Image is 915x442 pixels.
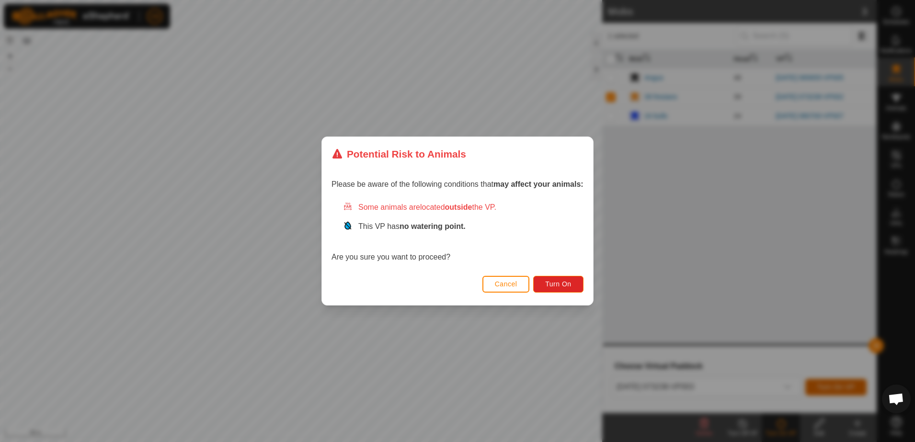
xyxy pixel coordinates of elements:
[358,222,466,230] span: This VP has
[482,276,530,293] button: Cancel
[882,385,911,413] a: Open chat
[332,180,583,188] span: Please be aware of the following conditions that
[445,203,472,211] strong: outside
[343,202,583,213] div: Some animals are
[493,180,583,188] strong: may affect your animals:
[546,280,572,288] span: Turn On
[332,202,583,263] div: Are you sure you want to proceed?
[534,276,583,293] button: Turn On
[332,147,466,161] div: Potential Risk to Animals
[495,280,517,288] span: Cancel
[420,203,496,211] span: located the VP.
[400,222,466,230] strong: no watering point.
